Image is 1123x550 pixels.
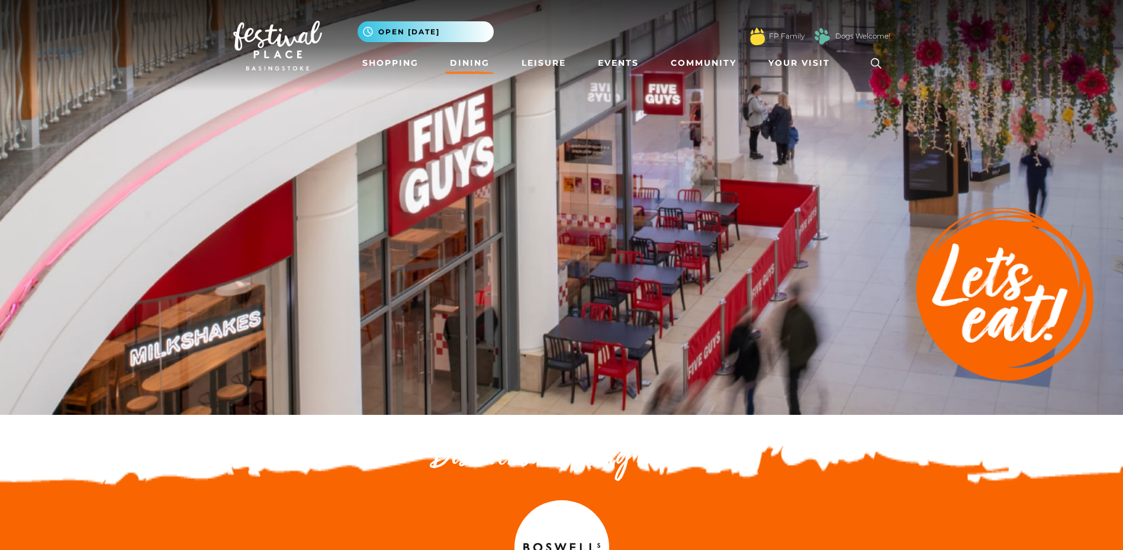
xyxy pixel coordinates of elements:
[358,52,423,74] a: Shopping
[769,31,805,41] a: FP Family
[233,439,890,477] h2: Discover something new...
[517,52,571,74] a: Leisure
[593,52,643,74] a: Events
[835,31,890,41] a: Dogs Welcome!
[378,27,440,37] span: Open [DATE]
[764,52,841,74] a: Your Visit
[666,52,741,74] a: Community
[358,21,494,42] button: Open [DATE]
[768,57,830,69] span: Your Visit
[445,52,494,74] a: Dining
[233,21,322,71] img: Festival Place Logo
